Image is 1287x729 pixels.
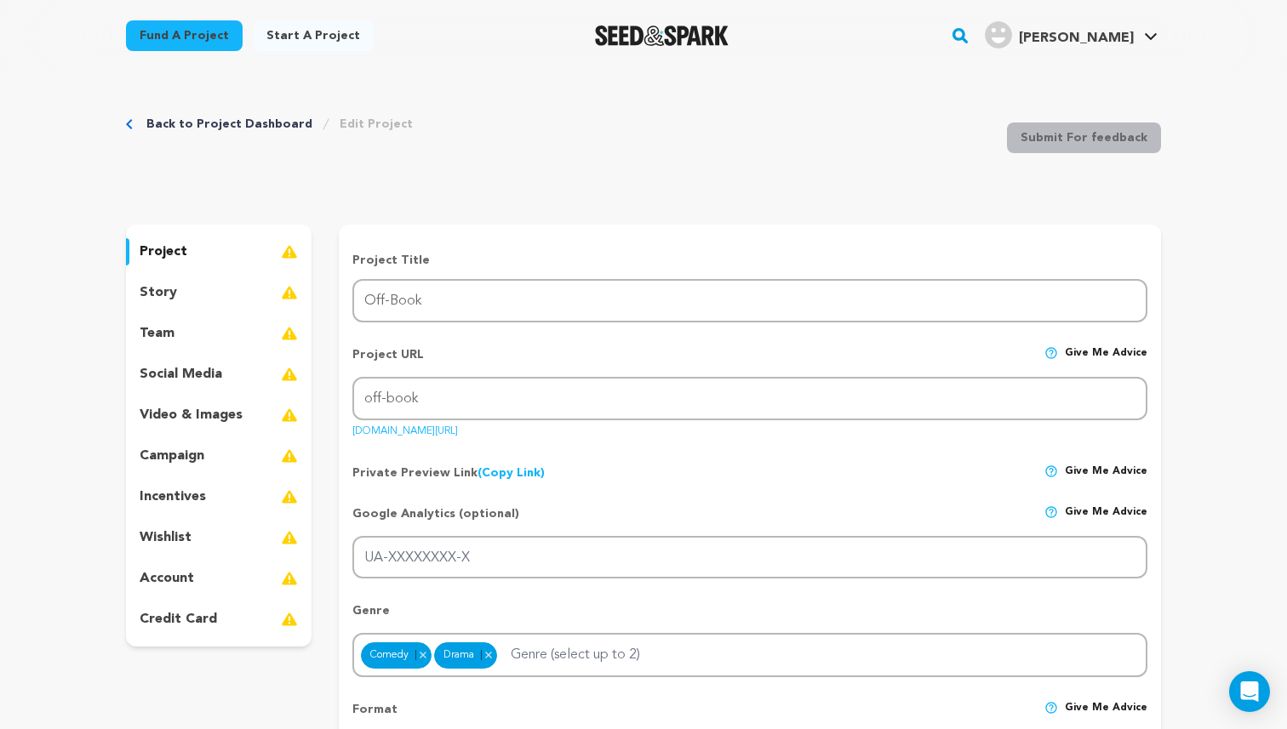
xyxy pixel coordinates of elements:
[352,419,458,436] a: [DOMAIN_NAME][URL]
[352,377,1147,420] input: Project URL
[281,487,298,507] img: warning-full.svg
[434,642,497,669] div: Drama
[281,568,298,589] img: warning-full.svg
[126,524,312,551] button: wishlist
[1044,701,1058,715] img: help-circle.svg
[140,446,204,466] p: campaign
[500,638,677,665] input: Genre (select up to 2)
[595,26,729,46] img: Seed&Spark Logo Dark Mode
[981,18,1161,54] span: Andreas C.'s Profile
[140,487,206,507] p: incentives
[352,505,519,536] p: Google Analytics (optional)
[126,565,312,592] button: account
[281,527,298,548] img: warning-full.svg
[352,346,424,377] p: Project URL
[478,467,545,479] a: (Copy Link)
[281,364,298,384] img: warning-full.svg
[352,464,545,481] p: Private Preview Link
[1044,505,1058,519] img: help-circle.svg
[1019,31,1134,45] span: [PERSON_NAME]
[1044,464,1058,478] img: help-circle.svg
[361,642,432,669] div: Comedy
[595,26,729,46] a: Seed&Spark Homepage
[481,650,495,660] button: Remove item: 8
[126,402,312,429] button: video & images
[415,650,430,660] button: Remove item: 5
[352,252,1147,269] p: Project Title
[281,282,298,303] img: warning-full.svg
[140,323,174,344] p: team
[253,20,374,51] a: Start a project
[140,527,192,548] p: wishlist
[1065,346,1147,377] span: Give me advice
[126,442,312,470] button: campaign
[1229,671,1270,712] div: Open Intercom Messenger
[126,116,413,133] div: Breadcrumb
[281,323,298,344] img: warning-full.svg
[352,536,1147,579] input: UA-XXXXXXXX-X
[981,18,1161,48] a: Andreas C.'s Profile
[281,446,298,466] img: warning-full.svg
[146,116,312,133] a: Back to Project Dashboard
[281,242,298,262] img: warning-full.svg
[126,320,312,347] button: team
[140,242,187,262] p: project
[126,361,312,388] button: social media
[1065,505,1147,536] span: Give me advice
[126,20,243,51] a: Fund a project
[126,483,312,510] button: incentives
[140,405,243,425] p: video & images
[985,21,1134,48] div: Andreas C.'s Profile
[1044,346,1058,360] img: help-circle.svg
[340,116,413,133] a: Edit Project
[281,609,298,629] img: warning-full.svg
[281,405,298,425] img: warning-full.svg
[140,282,177,303] p: story
[126,279,312,306] button: story
[1007,122,1161,153] button: Submit For feedback
[140,364,222,384] p: social media
[352,279,1147,322] input: Project Name
[126,606,312,633] button: credit card
[985,21,1012,48] img: user.png
[352,602,1147,633] p: Genre
[1065,464,1147,481] span: Give me advice
[140,609,217,629] p: credit card
[140,568,194,589] p: account
[126,238,312,265] button: project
